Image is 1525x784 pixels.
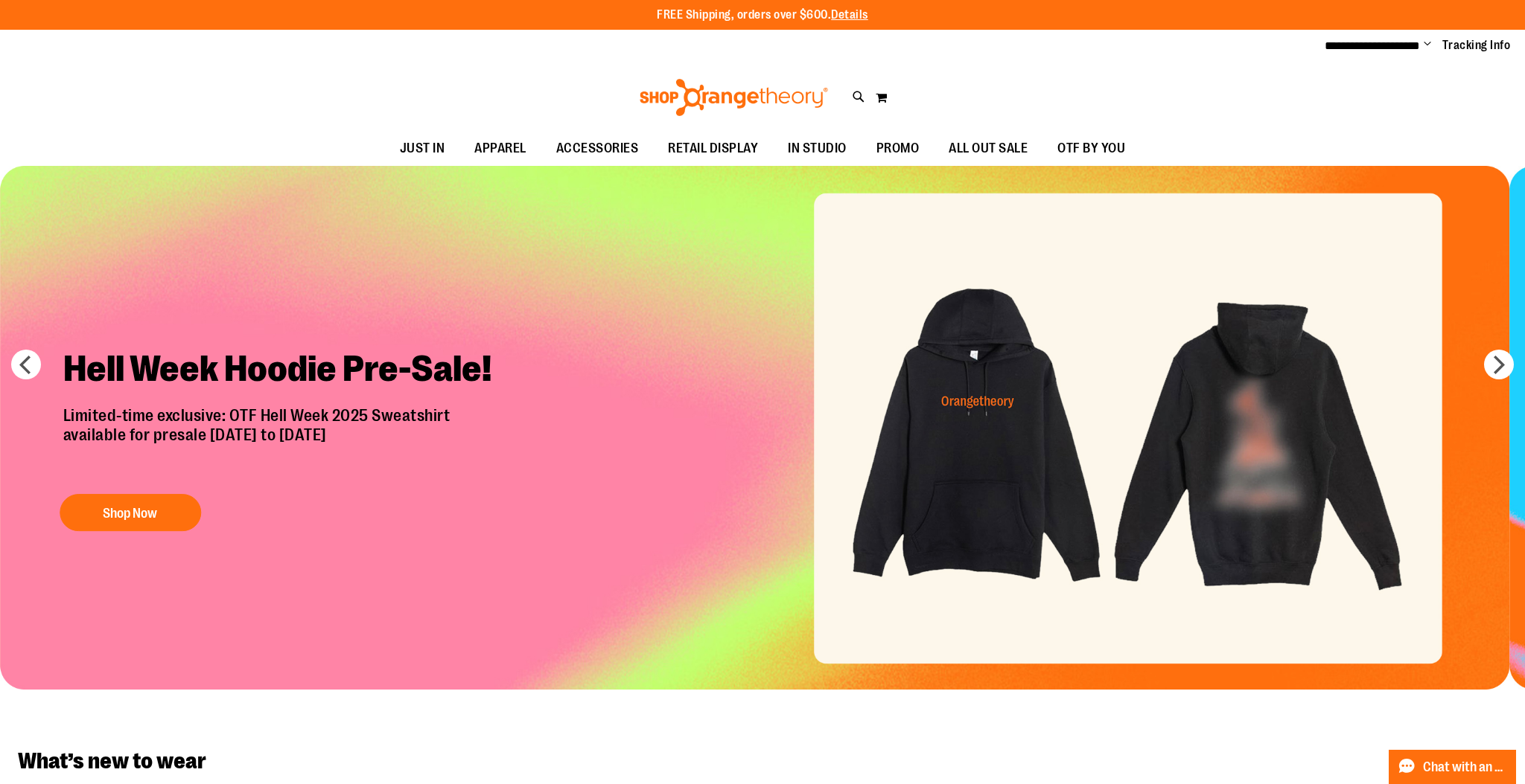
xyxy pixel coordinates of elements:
[474,132,526,165] span: APPAREL
[52,406,518,479] p: Limited-time exclusive: OTF Hell Week 2025 Sweatshirt available for presale [DATE] to [DATE]
[1484,350,1514,379] button: next
[52,335,518,406] h2: Hell Week Hoodie Pre-Sale!
[1057,132,1125,165] span: OTF BY YOU
[1442,37,1511,54] a: Tracking Info
[657,7,868,24] p: FREE Shipping, orders over $600.
[876,132,920,165] span: PROMO
[1389,750,1517,784] button: Chat with an Expert
[637,79,830,116] img: Shop Orangetheory
[556,132,639,165] span: ACCESSORIES
[11,350,41,379] button: prev
[1423,760,1507,774] span: Chat with an Expert
[18,749,1507,773] h2: What’s new to wear
[668,132,758,165] span: RETAIL DISPLAY
[52,335,518,539] a: Hell Week Hoodie Pre-Sale! Limited-time exclusive: OTF Hell Week 2025 Sweatshirtavailable for pre...
[831,8,868,22] a: Details
[1424,38,1431,53] button: Account menu
[400,132,445,165] span: JUST IN
[60,494,201,531] button: Shop Now
[788,132,847,165] span: IN STUDIO
[949,132,1028,165] span: ALL OUT SALE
